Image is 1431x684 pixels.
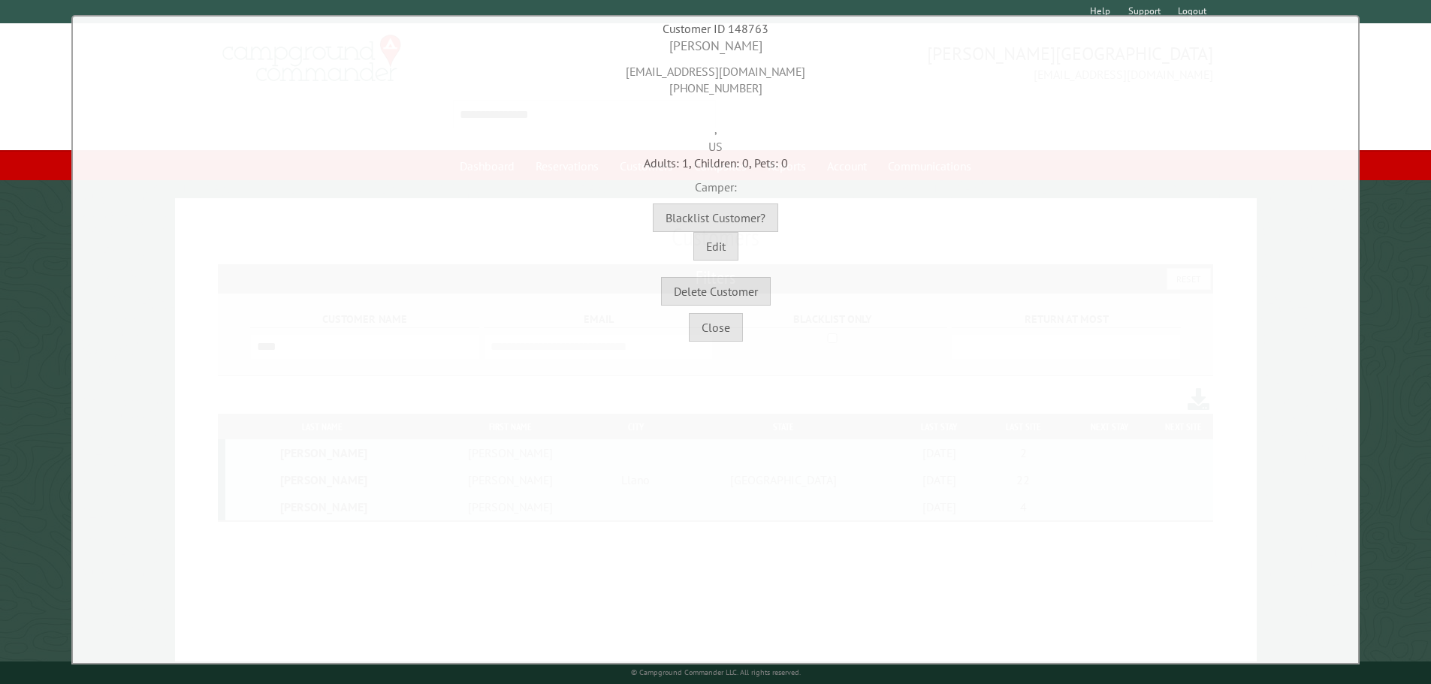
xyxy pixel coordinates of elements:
[661,277,771,306] button: Delete Customer
[77,56,1354,97] div: [EMAIL_ADDRESS][DOMAIN_NAME] [PHONE_NUMBER]
[693,232,738,261] button: Edit
[77,97,1354,155] div: , US
[653,203,778,232] button: Blacklist Customer?
[77,155,1354,171] div: Adults: 1, Children: 0, Pets: 0
[631,667,801,677] small: © Campground Commander LLC. All rights reserved.
[77,171,1354,195] div: Camper:
[689,313,743,342] button: Close
[77,37,1354,56] div: [PERSON_NAME]
[77,20,1354,37] div: Customer ID 148763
